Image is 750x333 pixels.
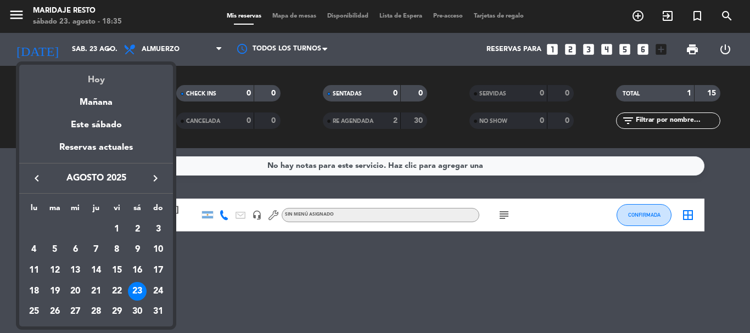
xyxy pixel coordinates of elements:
[44,281,65,302] td: 19 de agosto de 2025
[66,261,85,280] div: 13
[24,302,44,323] td: 25 de agosto de 2025
[46,261,64,280] div: 12
[65,202,86,219] th: miércoles
[47,171,145,185] span: agosto 2025
[46,240,64,259] div: 5
[44,260,65,281] td: 12 de agosto de 2025
[128,261,147,280] div: 16
[66,282,85,301] div: 20
[128,240,147,259] div: 9
[127,219,148,240] td: 2 de agosto de 2025
[148,281,169,302] td: 24 de agosto de 2025
[66,303,85,321] div: 27
[25,282,43,301] div: 18
[87,282,105,301] div: 21
[107,202,127,219] th: viernes
[145,171,165,185] button: keyboard_arrow_right
[108,282,126,301] div: 22
[148,202,169,219] th: domingo
[24,281,44,302] td: 18 de agosto de 2025
[108,220,126,239] div: 1
[86,240,107,261] td: 7 de agosto de 2025
[27,171,47,185] button: keyboard_arrow_left
[128,303,147,321] div: 30
[107,240,127,261] td: 8 de agosto de 2025
[65,281,86,302] td: 20 de agosto de 2025
[149,172,162,185] i: keyboard_arrow_right
[127,202,148,219] th: sábado
[25,303,43,321] div: 25
[127,302,148,323] td: 30 de agosto de 2025
[44,240,65,261] td: 5 de agosto de 2025
[149,303,167,321] div: 31
[127,260,148,281] td: 16 de agosto de 2025
[86,202,107,219] th: jueves
[25,261,43,280] div: 11
[108,240,126,259] div: 8
[148,260,169,281] td: 17 de agosto de 2025
[87,261,105,280] div: 14
[19,65,173,87] div: Hoy
[107,219,127,240] td: 1 de agosto de 2025
[66,240,85,259] div: 6
[108,261,126,280] div: 15
[65,240,86,261] td: 6 de agosto de 2025
[149,220,167,239] div: 3
[107,281,127,302] td: 22 de agosto de 2025
[108,303,126,321] div: 29
[25,240,43,259] div: 4
[30,172,43,185] i: keyboard_arrow_left
[19,87,173,110] div: Mañana
[149,261,167,280] div: 17
[24,219,107,240] td: AGO.
[46,282,64,301] div: 19
[87,303,105,321] div: 28
[148,219,169,240] td: 3 de agosto de 2025
[24,260,44,281] td: 11 de agosto de 2025
[44,202,65,219] th: martes
[128,282,147,301] div: 23
[19,140,173,163] div: Reservas actuales
[127,240,148,261] td: 9 de agosto de 2025
[44,302,65,323] td: 26 de agosto de 2025
[128,220,147,239] div: 2
[148,302,169,323] td: 31 de agosto de 2025
[127,281,148,302] td: 23 de agosto de 2025
[19,110,173,140] div: Este sábado
[86,302,107,323] td: 28 de agosto de 2025
[24,240,44,261] td: 4 de agosto de 2025
[24,202,44,219] th: lunes
[65,260,86,281] td: 13 de agosto de 2025
[87,240,105,259] div: 7
[107,260,127,281] td: 15 de agosto de 2025
[107,302,127,323] td: 29 de agosto de 2025
[149,240,167,259] div: 10
[86,260,107,281] td: 14 de agosto de 2025
[46,303,64,321] div: 26
[86,281,107,302] td: 21 de agosto de 2025
[65,302,86,323] td: 27 de agosto de 2025
[148,240,169,261] td: 10 de agosto de 2025
[149,282,167,301] div: 24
